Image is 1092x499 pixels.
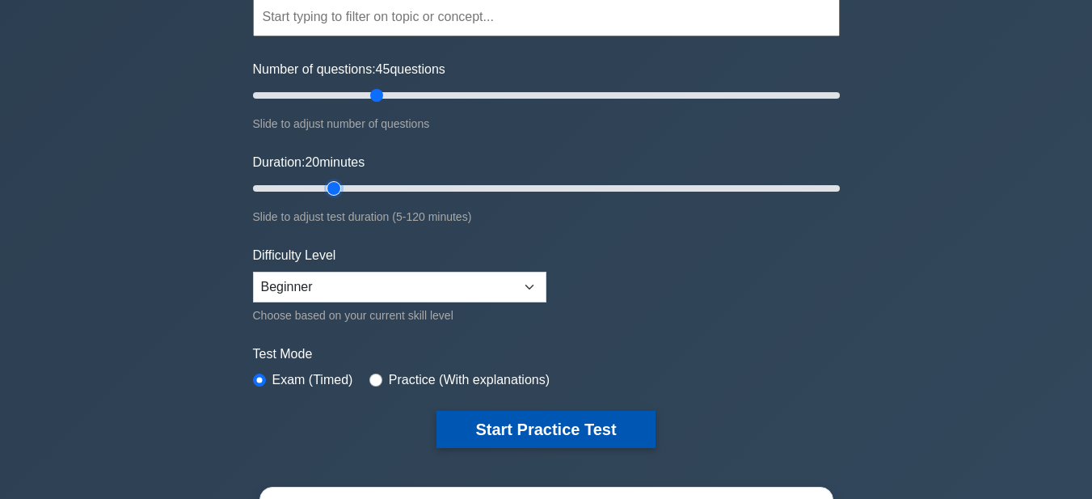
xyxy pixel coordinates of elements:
label: Exam (Timed) [272,370,353,390]
button: Start Practice Test [436,411,655,448]
div: Slide to adjust test duration (5-120 minutes) [253,207,840,226]
label: Test Mode [253,345,840,364]
label: Practice (With explanations) [389,370,550,390]
span: 45 [376,62,390,76]
label: Duration: minutes [253,153,365,172]
div: Choose based on your current skill level [253,306,546,325]
label: Number of questions: questions [253,60,445,79]
span: 20 [305,155,319,169]
label: Difficulty Level [253,246,336,265]
div: Slide to adjust number of questions [253,114,840,133]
